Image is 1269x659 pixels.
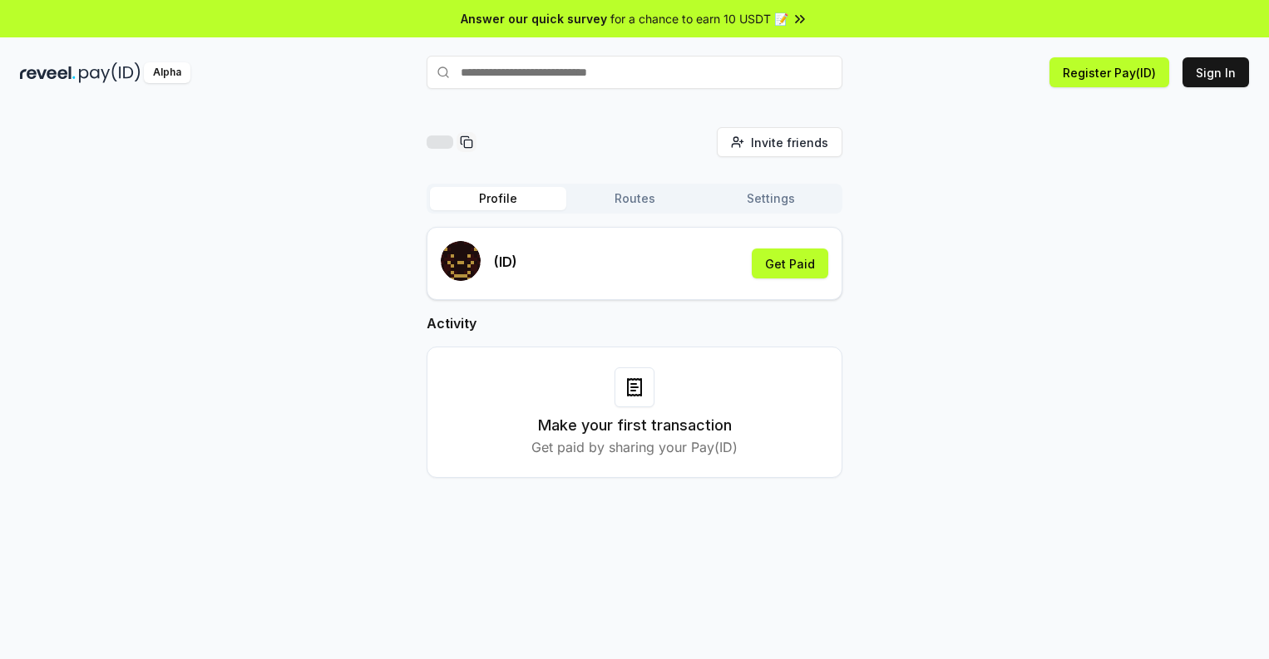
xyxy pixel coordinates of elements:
[494,252,517,272] p: (ID)
[531,437,738,457] p: Get paid by sharing your Pay(ID)
[1049,57,1169,87] button: Register Pay(ID)
[566,187,703,210] button: Routes
[144,62,190,83] div: Alpha
[703,187,839,210] button: Settings
[430,187,566,210] button: Profile
[717,127,842,157] button: Invite friends
[461,10,607,27] span: Answer our quick survey
[752,248,828,278] button: Get Paid
[427,313,842,333] h2: Activity
[538,414,732,437] h3: Make your first transaction
[20,62,76,83] img: reveel_dark
[751,134,828,151] span: Invite friends
[1183,57,1249,87] button: Sign In
[79,62,141,83] img: pay_id
[610,10,788,27] span: for a chance to earn 10 USDT 📝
